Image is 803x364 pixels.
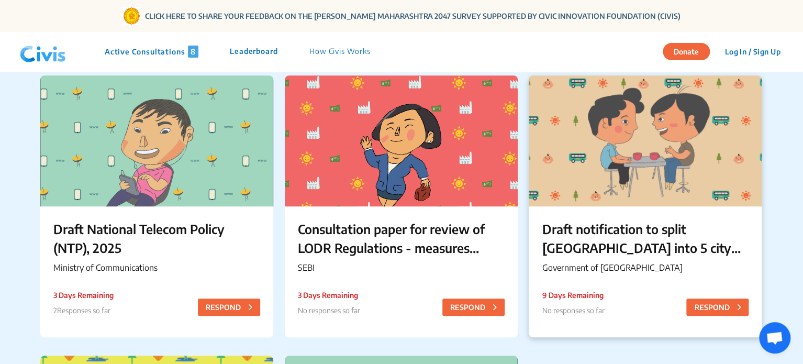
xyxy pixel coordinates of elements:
a: Donate [663,46,718,56]
p: Consultation paper for review of LODR Regulations - measures towards Ease of Doing Business [298,219,505,257]
p: Government of [GEOGRAPHIC_DATA] [542,261,749,274]
button: RESPOND [686,299,749,316]
img: Gom Logo [122,7,141,25]
span: 8 [188,46,198,58]
p: Active Consultations [105,46,198,58]
a: Consultation paper for review of LODR Regulations - measures towards Ease of Doing BusinessSEBI3 ... [285,75,518,337]
button: RESPOND [442,299,505,316]
a: Draft National Telecom Policy (NTP), 2025Ministry of Communications3 Days Remaining2Responses so ... [40,75,273,337]
p: Draft notification to split [GEOGRAPHIC_DATA] into 5 city corporations/[GEOGRAPHIC_DATA] ನಗರವನ್ನು... [542,219,749,257]
span: No responses so far [542,306,604,315]
p: Draft National Telecom Policy (NTP), 2025 [53,219,260,257]
p: 3 Days Remaining [298,290,360,301]
p: SEBI [298,261,505,274]
p: How Civis Works [309,46,371,58]
p: 9 Days Remaining [542,290,604,301]
a: Draft notification to split [GEOGRAPHIC_DATA] into 5 city corporations/[GEOGRAPHIC_DATA] ನಗರವನ್ನು... [529,75,762,337]
p: 2 [53,305,114,316]
button: Donate [663,43,710,60]
p: Leaderboard [230,46,278,58]
a: CLICK HERE TO SHARE YOUR FEEDBACK ON THE [PERSON_NAME] MAHARASHTRA 2047 SURVEY SUPPORTED BY CIVIC... [145,10,681,21]
span: No responses so far [298,306,360,315]
p: 3 Days Remaining [53,290,114,301]
p: Ministry of Communications [53,261,260,274]
img: navlogo.png [16,36,70,68]
span: Responses so far [57,306,110,315]
a: Open chat [759,322,790,354]
button: RESPOND [198,299,260,316]
button: Log In / Sign Up [718,43,787,60]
